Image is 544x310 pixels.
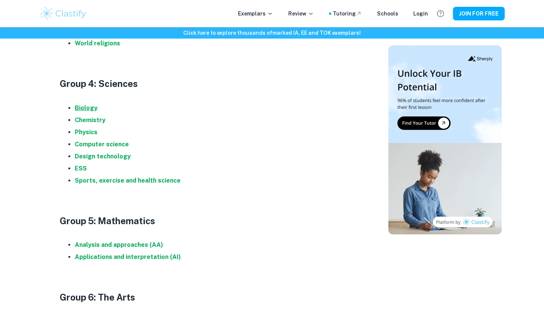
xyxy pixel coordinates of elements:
[75,40,120,47] a: World religions
[333,9,362,18] a: Tutoring
[75,153,131,160] a: Design technology
[60,290,362,304] h3: Group 6: The Arts
[75,253,181,260] a: Applications and interpretation (AI)
[75,104,97,112] a: Biology
[75,241,163,248] a: Analysis and approaches (AA)
[75,116,105,124] a: Chemistry
[75,129,97,136] a: Physics
[75,165,87,172] a: ESS
[413,9,428,18] a: Login
[388,45,502,234] img: Thumbnail
[453,7,505,20] button: JOIN FOR FREE
[377,9,398,18] a: Schools
[60,214,362,228] h3: Group 5: Mathematics
[75,141,129,148] a: Computer science
[238,9,273,18] p: Exemplars
[2,29,542,37] h6: Click here to explore thousands of marked IA, EE and TOK exemplars !
[75,177,181,184] a: Sports, exercise and health science
[288,9,314,18] p: Review
[434,7,447,20] button: Help and Feedback
[60,77,362,90] h3: Group 4: Sciences
[39,6,87,21] img: Clastify logo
